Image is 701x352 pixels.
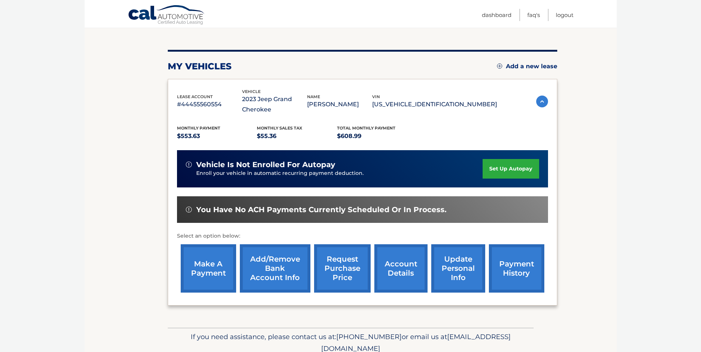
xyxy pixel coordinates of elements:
[177,131,257,141] p: $553.63
[196,205,446,214] span: You have no ACH payments currently scheduled or in process.
[240,244,310,293] a: Add/Remove bank account info
[372,94,380,99] span: vin
[186,162,192,168] img: alert-white.svg
[483,159,539,179] a: set up autopay
[177,94,213,99] span: lease account
[372,99,497,110] p: [US_VEHICLE_IDENTIFICATION_NUMBER]
[196,160,335,169] span: vehicle is not enrolled for autopay
[489,244,544,293] a: payment history
[374,244,428,293] a: account details
[314,244,371,293] a: request purchase price
[242,94,307,115] p: 2023 Jeep Grand Cherokee
[336,332,402,341] span: [PHONE_NUMBER]
[337,131,417,141] p: $608.99
[497,63,502,69] img: add.svg
[257,131,337,141] p: $55.36
[257,125,302,131] span: Monthly sales Tax
[242,89,261,94] span: vehicle
[177,232,548,241] p: Select an option below:
[177,125,220,131] span: Monthly Payment
[482,9,511,21] a: Dashboard
[527,9,540,21] a: FAQ's
[337,125,395,131] span: Total Monthly Payment
[168,61,232,72] h2: my vehicles
[128,5,205,26] a: Cal Automotive
[196,169,483,177] p: Enroll your vehicle in automatic recurring payment deduction.
[536,96,548,107] img: accordion-active.svg
[186,207,192,213] img: alert-white.svg
[556,9,574,21] a: Logout
[497,63,557,70] a: Add a new lease
[431,244,485,293] a: update personal info
[177,99,242,110] p: #44455560554
[307,99,372,110] p: [PERSON_NAME]
[307,94,320,99] span: name
[181,244,236,293] a: make a payment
